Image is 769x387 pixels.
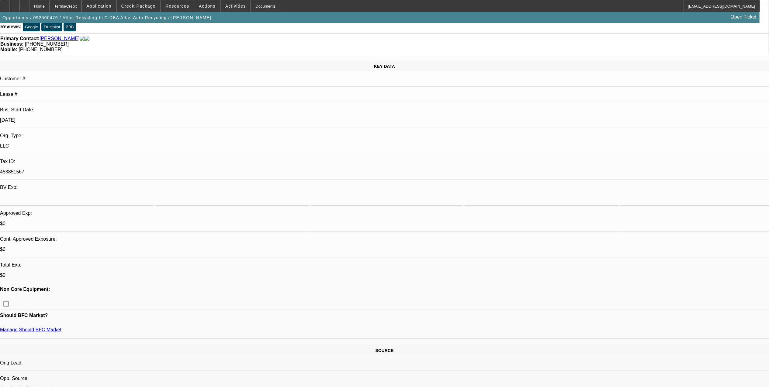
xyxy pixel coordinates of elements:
a: [PERSON_NAME] [40,36,80,41]
span: [PHONE_NUMBER] [19,47,62,52]
button: Google [23,23,40,31]
span: SOURCE [376,348,394,353]
button: Activities [221,0,251,12]
strong: Mobile: [0,47,17,52]
span: Opportunity / 092500476 / Atlas Recycling LLC DBA Atlas Auto Recycling / [PERSON_NAME] [2,15,211,20]
button: Resources [161,0,194,12]
a: Open Ticket [728,12,759,22]
button: BBB [64,23,76,31]
span: Credit Package [121,4,156,9]
button: Trustpilot [41,23,62,31]
button: Application [82,0,116,12]
span: Resources [165,4,189,9]
strong: Reviews: [0,24,21,29]
span: KEY DATA [374,64,395,69]
img: linkedin-icon.png [85,36,89,41]
span: Activities [225,4,246,9]
strong: Business: [0,41,23,47]
span: Actions [199,4,216,9]
span: [PHONE_NUMBER] [25,41,69,47]
img: facebook-icon.png [80,36,85,41]
strong: Primary Contact: [0,36,40,41]
span: Application [86,4,111,9]
button: Credit Package [117,0,160,12]
button: Actions [194,0,220,12]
